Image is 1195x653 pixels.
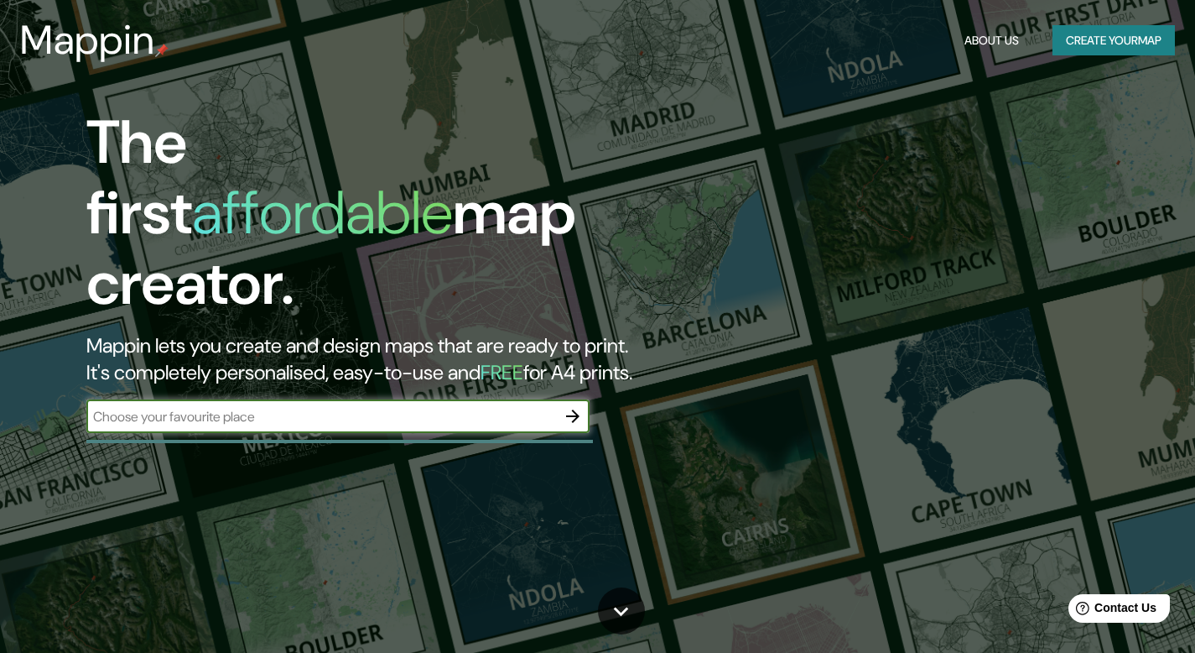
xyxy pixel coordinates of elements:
img: mappin-pin [155,44,169,57]
button: About Us [958,25,1026,56]
h2: Mappin lets you create and design maps that are ready to print. It's completely personalised, eas... [86,332,684,386]
h3: Mappin [20,17,155,64]
h1: The first map creator. [86,107,684,332]
iframe: Help widget launcher [1046,588,1177,635]
button: Create yourmap [1052,25,1175,56]
h1: affordable [192,174,453,252]
input: Choose your favourite place [86,407,556,426]
h5: FREE [481,359,523,385]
